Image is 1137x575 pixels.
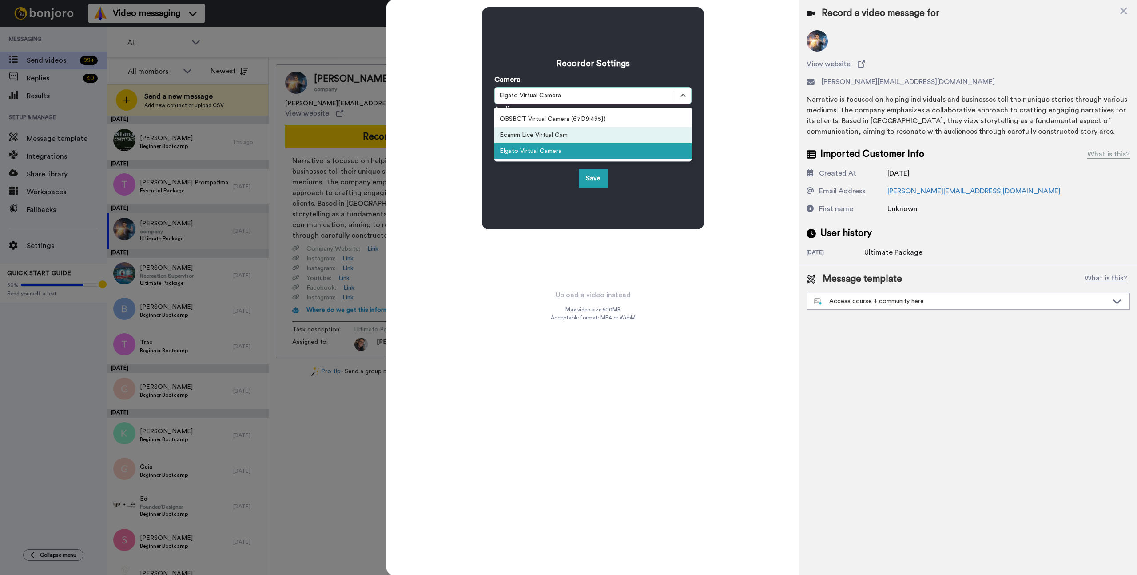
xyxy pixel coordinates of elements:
[579,169,608,188] button: Save
[887,205,918,212] span: Unknown
[494,143,692,159] div: Elgato Virtual Camera
[494,104,514,115] label: Audio
[819,204,853,214] div: First name
[807,59,1130,69] a: View website
[807,59,851,69] span: View website
[814,297,1108,306] div: Access course + community here
[551,314,636,321] span: Acceptable format: MP4 or WebM
[499,91,670,100] div: Elgato Virtual Camera
[887,170,910,177] span: [DATE]
[1082,272,1130,286] button: What is this?
[819,168,856,179] div: Created At
[1087,149,1130,160] div: What is this?
[494,127,692,143] div: Ecamm Live Virtual Cam
[494,111,692,127] div: OBSBOT Virtual Camera (67D9:495})
[807,249,864,258] div: [DATE]
[820,148,924,161] span: Imported Customer Info
[820,227,872,240] span: User history
[864,247,922,258] div: Ultimate Package
[819,186,865,196] div: Email Address
[807,94,1130,137] div: Narrative is focused on helping individuals and businesses tell their unique stories through vari...
[814,298,823,305] img: nextgen-template.svg
[494,57,692,70] h3: Recorder Settings
[823,272,902,286] span: Message template
[887,188,1061,195] a: [PERSON_NAME][EMAIL_ADDRESS][DOMAIN_NAME]
[822,76,995,87] span: [PERSON_NAME][EMAIL_ADDRESS][DOMAIN_NAME]
[565,306,620,313] span: Max video size: 500 MB
[494,74,521,85] label: Camera
[553,289,633,301] button: Upload a video instead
